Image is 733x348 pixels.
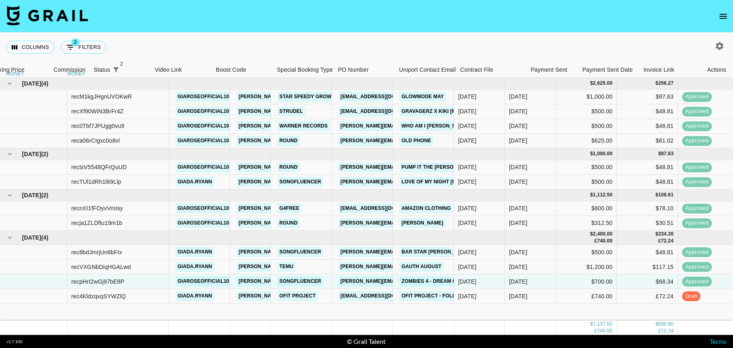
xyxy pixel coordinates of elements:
[656,321,658,328] div: $
[338,136,471,146] a: [PERSON_NAME][EMAIL_ADDRESS][DOMAIN_NAME]
[338,62,369,78] div: PO Number
[71,137,120,145] div: reca06rCIgxc0o8vl
[71,38,79,46] span: 3
[41,233,48,242] span: ( 4 )
[617,274,678,289] div: $68.34
[509,278,527,286] div: Aug '25
[399,203,453,214] a: Amazon Clothing
[237,247,369,257] a: [PERSON_NAME][EMAIL_ADDRESS][DOMAIN_NAME]
[556,175,617,189] div: $500.00
[682,249,712,256] span: approved
[617,160,678,175] div: $48.81
[682,263,712,271] span: approved
[277,121,330,131] a: Warner Records
[593,192,612,198] div: 1,112.50
[682,293,700,300] span: draft
[122,64,133,75] button: Sort
[556,160,617,175] div: $500.00
[237,218,369,228] a: [PERSON_NAME][EMAIL_ADDRESS][DOMAIN_NAME]
[237,262,369,272] a: [PERSON_NAME][EMAIL_ADDRESS][DOMAIN_NAME]
[682,205,712,212] span: approved
[67,71,86,76] div: money
[151,62,212,78] div: Video Link
[237,276,369,286] a: [PERSON_NAME][EMAIL_ADDRESS][DOMAIN_NAME]
[658,80,674,87] div: 256.27
[639,62,700,78] div: Invoice Link
[460,62,493,78] div: Contract File
[590,231,593,238] div: $
[176,247,214,257] a: giada.ryann
[338,177,471,187] a: [PERSON_NAME][EMAIL_ADDRESS][DOMAIN_NAME]
[71,248,122,256] div: rec8bdJmrjUn6bFIx
[399,247,472,257] a: Bar Star [PERSON_NAME]
[212,62,273,78] div: Boost Code
[22,233,41,242] span: [DATE]
[707,62,726,78] div: Actions
[118,60,126,68] span: 2
[110,64,122,75] button: Show filters
[593,150,612,157] div: 1,000.00
[682,219,712,227] span: approved
[556,119,617,134] div: $500.00
[509,248,527,256] div: Aug '25
[53,62,86,78] div: Commission
[590,150,593,157] div: $
[110,64,122,75] div: 2 active filters
[176,136,231,146] a: giaroseofficial10
[682,278,712,286] span: approved
[658,321,674,328] div: 696.80
[593,80,612,87] div: 2,625.00
[595,238,597,244] div: £
[509,219,527,227] div: Jul '25
[338,247,471,257] a: [PERSON_NAME][EMAIL_ADDRESS][DOMAIN_NAME]
[458,107,476,115] div: 23/04/2025
[656,80,658,87] div: $
[176,162,231,172] a: giaroseofficial10
[277,203,301,214] a: G4free
[155,62,182,78] div: Video Link
[338,92,430,102] a: [EMAIL_ADDRESS][DOMAIN_NAME]
[237,291,369,301] a: [PERSON_NAME][EMAIL_ADDRESS][DOMAIN_NAME]
[458,178,476,186] div: 16/06/2025
[509,122,527,130] div: May '25
[458,93,476,101] div: 16/04/2025
[556,201,617,216] div: $800.00
[4,148,15,160] button: hide children
[509,163,527,171] div: Jun '25
[338,106,430,117] a: [EMAIL_ADDRESS][DOMAIN_NAME]
[617,175,678,189] div: $48.81
[71,292,126,300] div: rec4KldzqxqSYWZlQ
[682,108,712,115] span: approved
[509,292,527,300] div: Aug '25
[509,204,527,212] div: Jul '25
[338,276,471,286] a: [PERSON_NAME][EMAIL_ADDRESS][DOMAIN_NAME]
[590,80,593,87] div: $
[617,245,678,260] div: $48.81
[338,121,513,131] a: [PERSON_NAME][EMAIL_ADDRESS][PERSON_NAME][DOMAIN_NAME]
[237,121,369,131] a: [PERSON_NAME][EMAIL_ADDRESS][DOMAIN_NAME]
[582,62,633,78] div: Payment Sent Date
[94,62,110,78] div: Status
[682,163,712,171] span: approved
[597,328,612,335] div: 740.00
[399,218,446,228] a: [PERSON_NAME]
[395,62,456,78] div: Uniport Contact Email
[4,232,15,243] button: hide children
[71,107,124,115] div: recXf90WiN3BrFr4Z
[71,278,124,286] div: recpHrI2wGj97bE8P
[176,106,231,117] a: giaroseofficial10
[661,150,674,157] div: 97.63
[71,93,132,101] div: recM1kgJHgnUVOKwR
[237,203,369,214] a: [PERSON_NAME][EMAIL_ADDRESS][DOMAIN_NAME]
[237,177,369,187] a: [PERSON_NAME][EMAIL_ADDRESS][DOMAIN_NAME]
[7,6,88,25] img: Grail Talent
[509,263,527,271] div: Aug '25
[458,122,476,130] div: 01/05/2025
[22,79,41,88] span: [DATE]
[71,122,124,130] div: rec0Tbf7JPUgg0vu9
[517,62,578,78] div: Payment Sent
[216,62,246,78] div: Boost Code
[277,136,300,146] a: Round
[61,41,106,54] button: Show filters
[643,62,674,78] div: Invoice Link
